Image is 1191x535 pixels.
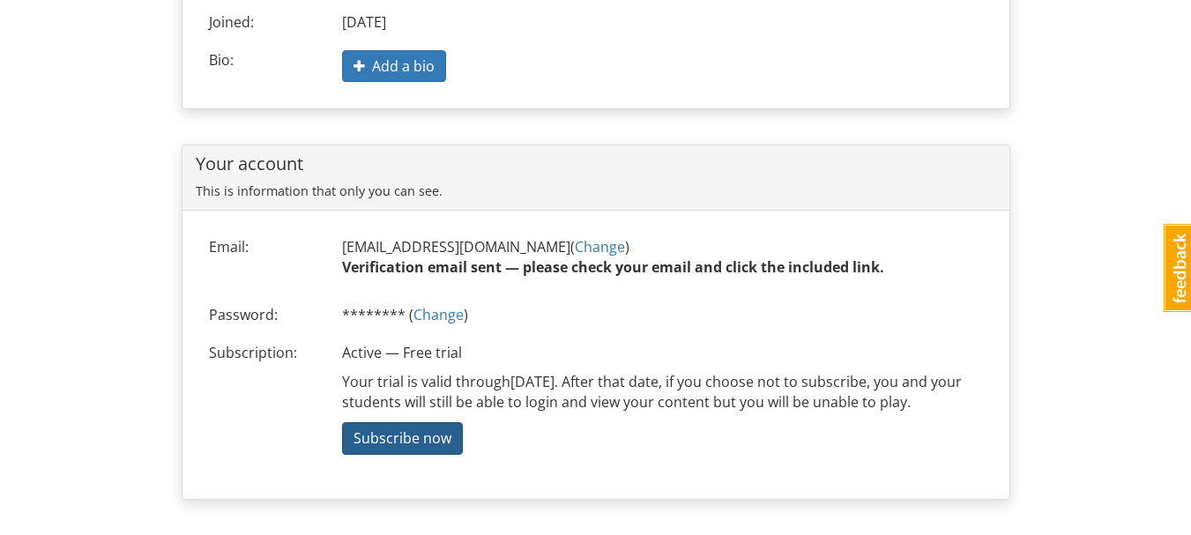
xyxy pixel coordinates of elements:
[354,428,451,448] span: Subscribe now
[575,237,625,256] a: Change
[354,56,435,76] span: Add a bio
[196,154,996,174] h4: Your account
[196,343,329,363] div: Subscription:
[342,372,983,412] p: Your trial is valid through [DATE] . After that date, if you choose not to subscribe, you and you...
[196,50,329,71] div: Bio:
[196,237,329,257] div: Email:
[196,305,329,325] div: Password:
[196,12,329,33] div: Joined:
[413,305,464,324] a: Change
[329,12,996,33] div: [DATE]
[196,182,996,201] p: This is information that only you can see.
[329,237,996,287] div: [EMAIL_ADDRESS][DOMAIN_NAME] ( )
[342,422,463,455] a: Subscribe now
[342,343,983,363] p: Active — Free trial
[342,50,446,83] button: Add a bio
[342,257,884,277] strong: Verification email sent — please check your email and click the included link.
